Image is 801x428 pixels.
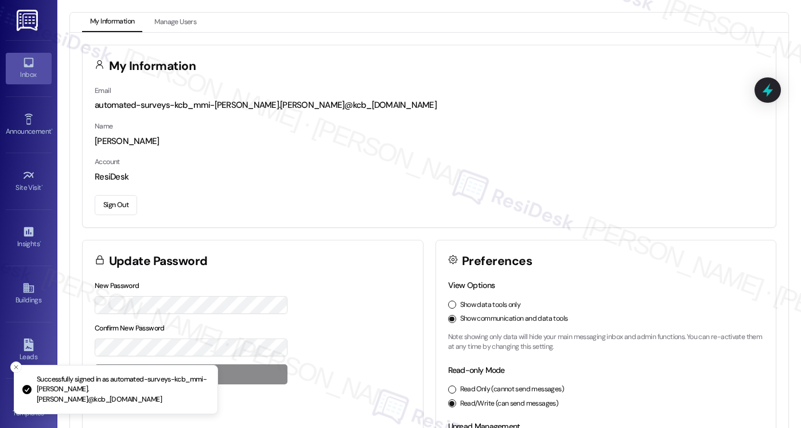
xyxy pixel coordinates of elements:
[40,238,41,246] span: •
[6,222,52,253] a: Insights •
[95,195,137,215] button: Sign Out
[95,99,764,111] div: automated-surveys-kcb_mmi-[PERSON_NAME].[PERSON_NAME]@kcb_[DOMAIN_NAME]
[17,10,40,31] img: ResiDesk Logo
[82,13,142,32] button: My Information
[95,281,139,290] label: New Password
[10,361,22,373] button: Close toast
[6,391,52,422] a: Templates •
[41,182,43,190] span: •
[37,375,208,405] p: Successfully signed in as automated-surveys-kcb_mmi-[PERSON_NAME].[PERSON_NAME]@kcb_[DOMAIN_NAME]
[6,166,52,197] a: Site Visit •
[462,255,532,267] h3: Preferences
[460,384,564,395] label: Read Only (cannot send messages)
[95,135,764,147] div: [PERSON_NAME]
[448,332,764,352] p: Note: showing only data will hide your main messaging inbox and admin functions. You can re-activ...
[109,255,208,267] h3: Update Password
[6,278,52,309] a: Buildings
[146,13,204,32] button: Manage Users
[51,126,53,134] span: •
[95,324,165,333] label: Confirm New Password
[95,122,113,131] label: Name
[460,300,521,310] label: Show data tools only
[95,171,764,183] div: ResiDesk
[448,365,505,375] label: Read-only Mode
[95,157,120,166] label: Account
[6,53,52,84] a: Inbox
[95,86,111,95] label: Email
[460,314,568,324] label: Show communication and data tools
[448,280,495,290] label: View Options
[460,399,559,409] label: Read/Write (can send messages)
[109,60,196,72] h3: My Information
[6,335,52,366] a: Leads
